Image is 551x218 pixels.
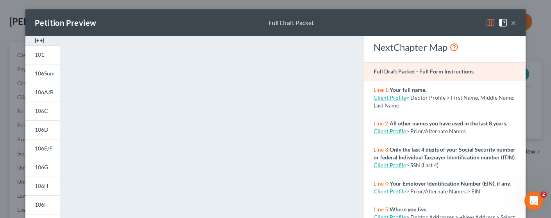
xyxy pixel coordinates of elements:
[25,120,60,139] a: 106D
[35,182,48,189] span: 106H
[374,188,406,195] a: Client Profile
[486,18,495,27] img: map-eea8200ae884c6f1103ae1953ef3d486a96c86aabb227e865a55264e3737af1f.svg
[540,191,547,198] span: 2
[25,195,60,214] a: 106I
[374,128,406,134] a: Client Profile
[406,128,466,134] span: > Prior/Alternate Names
[390,206,428,213] strong: Where you live.
[498,18,508,27] img: help-close-5ba153eb36485ed6c1ea00a893f15db1cb9b99d6cae46e1a8edb6c62d00a1a76.svg
[35,36,44,45] img: expand-e0f6d898513216a626fdd78e52531dac95497ffd26381d4c15ee2fc46db09dca.svg
[390,180,511,187] strong: Your Employer Identification Number (EIN), if any.
[374,68,474,75] strong: Full Draft Packet - Full Form Instructions
[25,158,60,177] a: 106G
[25,64,60,83] a: 106Sum
[390,86,426,93] strong: Your full name.
[374,86,390,93] span: Line 1:
[374,180,390,187] span: Line 4:
[25,83,60,102] a: 106A/B
[25,139,60,158] a: 106E/F
[35,164,48,170] span: 106G
[511,18,516,27] button: ×
[35,70,55,77] span: 106Sum
[374,146,390,153] span: Line 3:
[406,162,438,168] span: > SSN (Last 4)
[374,41,516,54] div: NextChapter Map
[25,177,60,195] a: 106H
[406,188,480,195] span: > Prior/Alternate Names > EIN
[35,51,44,58] span: 101
[374,120,390,127] span: Line 2:
[390,120,507,127] strong: All other names you have used in the last 8 years.
[374,206,390,213] span: Line 5:
[374,94,406,101] a: Client Profile
[524,191,543,210] iframe: Intercom live chat
[35,17,96,28] div: Petition Preview
[268,18,314,27] div: Full Draft Packet
[25,102,60,120] a: 106C
[35,145,52,152] span: 106E/F
[374,162,406,168] a: Client Profile
[374,146,516,161] strong: Only the last 4 digits of your Social Security number or federal Individual Taxpayer Identificati...
[25,45,60,64] a: 101
[35,89,54,95] span: 106A/B
[35,107,48,114] span: 106C
[35,126,48,133] span: 106D
[374,94,514,109] span: > Debtor Profile > First Name, Middle Name, Last Name
[35,201,46,208] span: 106I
